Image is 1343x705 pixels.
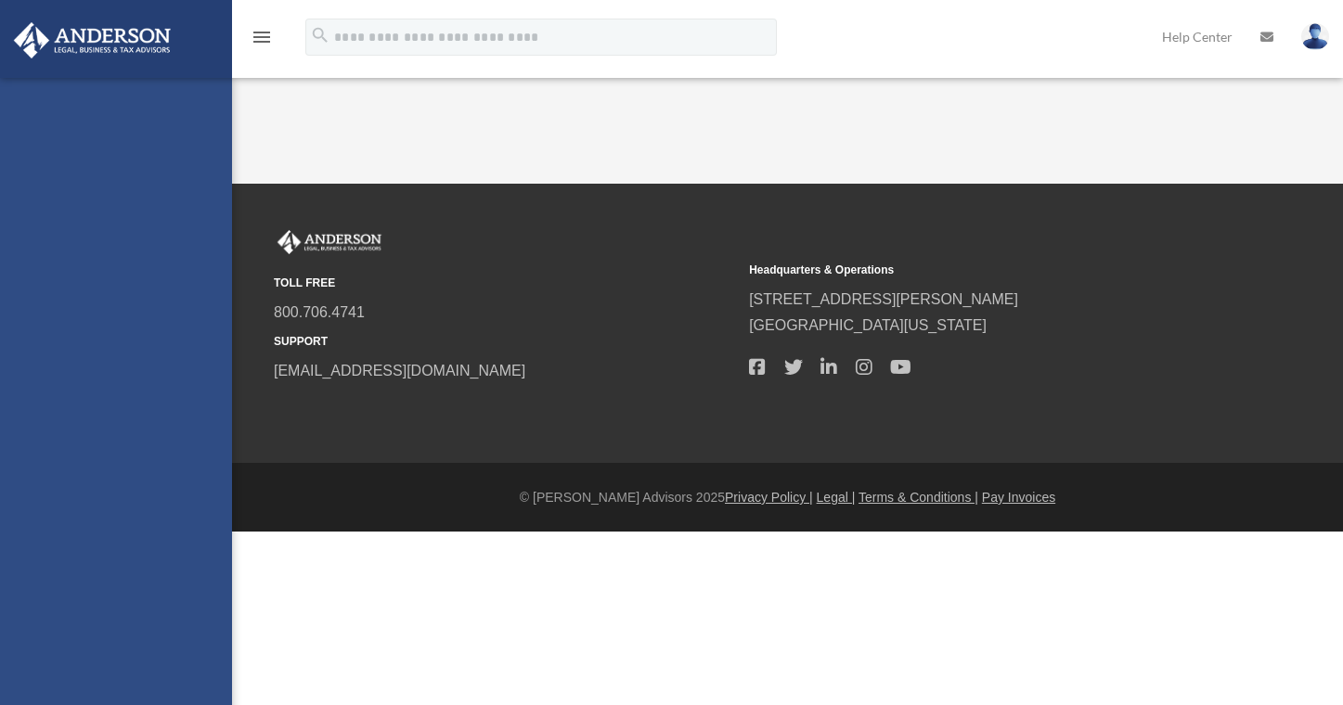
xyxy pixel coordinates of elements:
[749,261,1211,280] small: Headquarters & Operations
[8,22,176,58] img: Anderson Advisors Platinum Portal
[251,32,273,48] a: menu
[749,291,1018,307] a: [STREET_ADDRESS][PERSON_NAME]
[749,317,987,333] a: [GEOGRAPHIC_DATA][US_STATE]
[232,486,1343,509] div: © [PERSON_NAME] Advisors 2025
[859,490,978,505] a: Terms & Conditions |
[251,26,273,48] i: menu
[310,25,330,45] i: search
[274,363,525,378] a: [EMAIL_ADDRESS][DOMAIN_NAME]
[274,274,736,293] small: TOLL FREE
[982,490,1055,505] a: Pay Invoices
[725,490,813,505] a: Privacy Policy |
[817,490,856,505] a: Legal |
[274,230,385,254] img: Anderson Advisors Platinum Portal
[1301,23,1329,50] img: User Pic
[274,332,736,352] small: SUPPORT
[274,304,365,320] a: 800.706.4741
